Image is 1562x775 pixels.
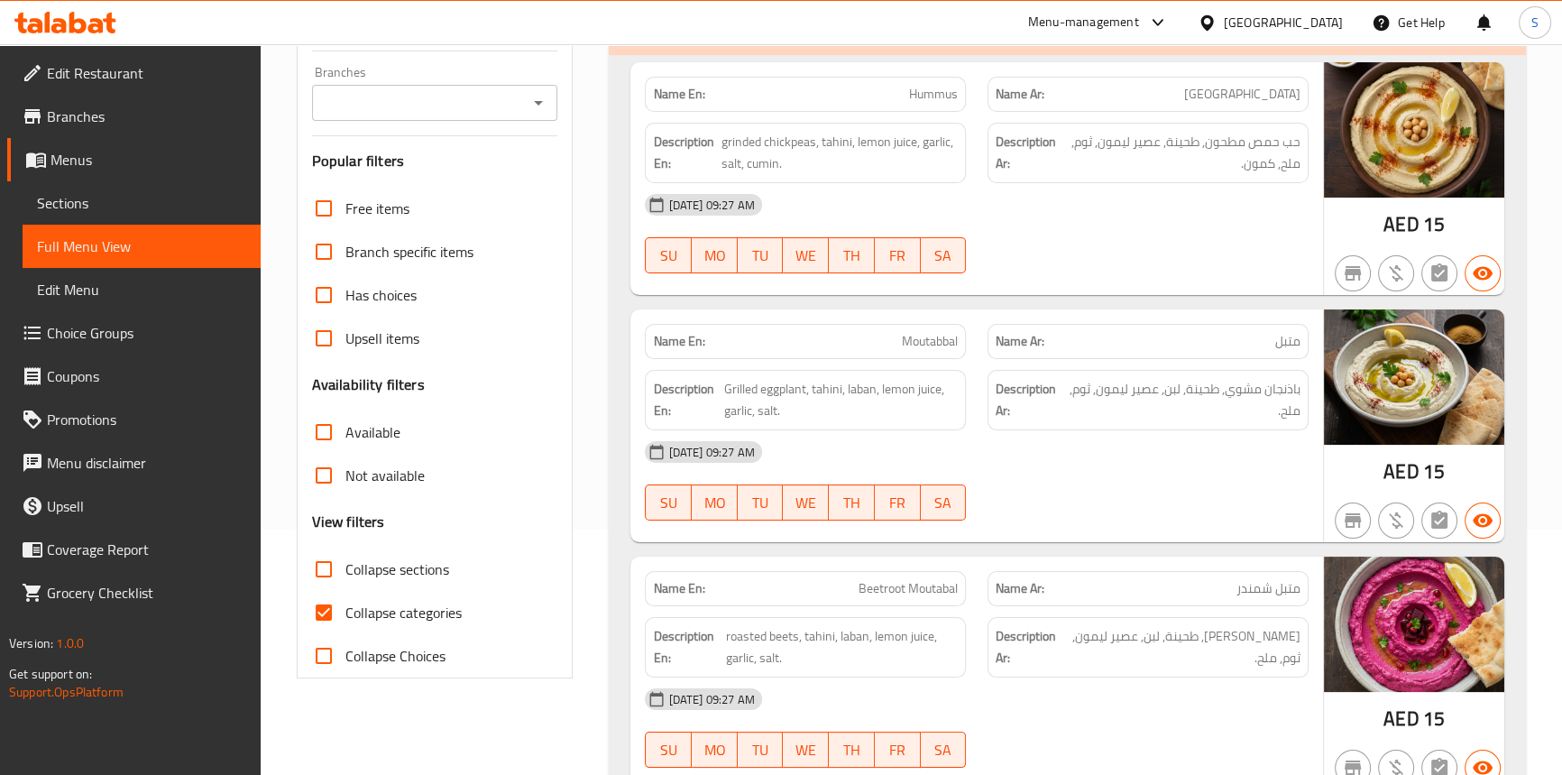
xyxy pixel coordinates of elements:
[829,237,875,273] button: TH
[1324,309,1504,445] img: %D9%85%D8%AA%D8%A8%D9%84638934542534334882.jpg
[996,378,1066,422] strong: Description Ar:
[836,490,868,516] span: TH
[1070,378,1300,422] span: باذنجان مشوي, طحينة, لبن, عصير ليمون, ثوم, ملح.
[928,490,960,516] span: SA
[7,51,261,95] a: Edit Restaurant
[345,558,449,580] span: Collapse sections
[738,732,784,768] button: TU
[653,625,722,669] strong: Description En:
[721,131,958,175] span: grinded chickpeas, tahini, lemon juice, garlic, salt, cumin.
[790,737,822,763] span: WE
[699,243,730,269] span: MO
[1423,454,1445,489] span: 15
[51,149,246,171] span: Menus
[653,332,704,351] strong: Name En:
[790,243,822,269] span: WE
[9,662,92,686] span: Get support on:
[1062,131,1300,175] span: حب حمص مطحون, طحينة, عصير ليمون, ثوم, ملح, كمون.
[653,490,685,516] span: SU
[996,579,1044,598] strong: Name Ar:
[1275,332,1300,351] span: متبل
[996,85,1044,104] strong: Name Ar:
[726,625,958,669] span: roasted beets, tahini, laban, lemon juice, garlic, salt.
[882,490,914,516] span: FR
[312,151,558,171] h3: Popular filters
[699,737,730,763] span: MO
[653,243,685,269] span: SU
[1531,13,1539,32] span: S
[699,490,730,516] span: MO
[7,311,261,355] a: Choice Groups
[928,243,960,269] span: SA
[312,374,425,395] h3: Availability filters
[47,322,246,344] span: Choice Groups
[783,484,829,521] button: WE
[829,484,875,521] button: TH
[312,512,385,532] h3: View filters
[1335,503,1371,539] button: Not branch specific item
[1421,503,1457,539] button: Not has choices
[7,138,261,181] a: Menus
[37,235,246,257] span: Full Menu View
[7,398,261,441] a: Promotions
[645,237,692,273] button: SU
[996,131,1059,175] strong: Description Ar:
[345,198,409,219] span: Free items
[526,90,551,115] button: Open
[724,378,958,422] span: Grilled eggplant, tahini, laban, lemon juice, garlic, salt.
[928,737,960,763] span: SA
[996,332,1044,351] strong: Name Ar:
[345,645,446,667] span: Collapse Choices
[1184,85,1300,104] span: [GEOGRAPHIC_DATA]
[921,484,967,521] button: SA
[653,737,685,763] span: SU
[7,95,261,138] a: Branches
[875,237,921,273] button: FR
[1324,62,1504,198] img: %D8%AD%D9%85%D8%B5638934542636468282.jpg
[1335,255,1371,291] button: Not branch specific item
[37,192,246,214] span: Sections
[1028,12,1139,33] div: Menu-management
[645,732,692,768] button: SU
[653,85,704,104] strong: Name En:
[829,732,875,768] button: TH
[1324,557,1504,692] img: %D9%85%D8%AA%D8%A8%D9%84_%D8%B4%D9%85%D9%86%D8%AF%D8%B1638934542682420357.jpg
[790,490,822,516] span: WE
[7,528,261,571] a: Coverage Report
[1383,207,1419,242] span: AED
[1421,255,1457,291] button: Not has choices
[345,241,473,263] span: Branch specific items
[859,579,958,598] span: Beetroot Moutabal
[9,680,124,704] a: Support.OpsPlatform
[23,225,261,268] a: Full Menu View
[345,602,462,623] span: Collapse categories
[921,732,967,768] button: SA
[783,237,829,273] button: WE
[692,237,738,273] button: MO
[745,243,776,269] span: TU
[7,571,261,614] a: Grocery Checklist
[23,181,261,225] a: Sections
[47,409,246,430] span: Promotions
[692,732,738,768] button: MO
[9,632,53,655] span: Version:
[345,465,425,486] span: Not available
[1224,13,1343,32] div: [GEOGRAPHIC_DATA]
[1383,701,1419,736] span: AED
[692,484,738,521] button: MO
[882,737,914,763] span: FR
[661,444,761,461] span: [DATE] 09:27 AM
[653,378,721,422] strong: Description En:
[7,441,261,484] a: Menu disclaimer
[1378,255,1414,291] button: Purchased item
[996,625,1061,669] strong: Description Ar:
[1423,207,1445,242] span: 15
[653,579,704,598] strong: Name En:
[745,737,776,763] span: TU
[7,355,261,398] a: Coupons
[836,243,868,269] span: TH
[1423,701,1445,736] span: 15
[47,495,246,517] span: Upsell
[1065,625,1300,669] span: شمندر مشوي, طحينة, لبن, عصير ليمون, ثوم, ملح.
[47,539,246,560] span: Coverage Report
